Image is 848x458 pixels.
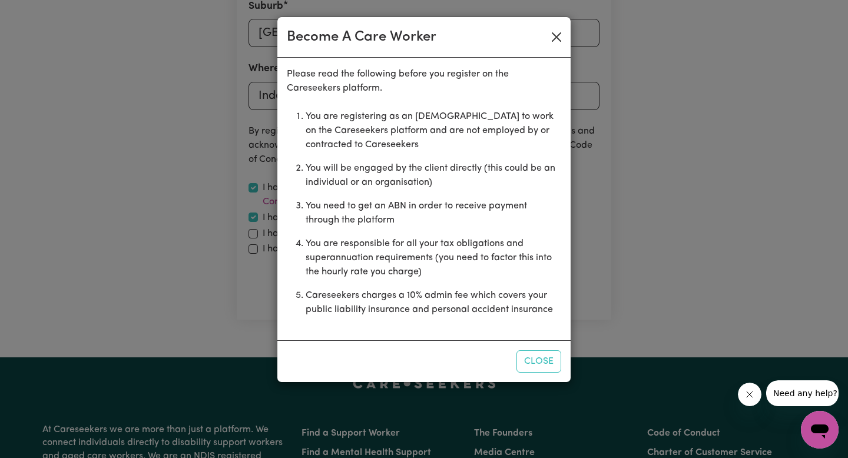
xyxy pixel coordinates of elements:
[306,105,561,157] li: You are registering as an [DEMOGRAPHIC_DATA] to work on the Careseekers platform and are not empl...
[287,67,561,95] p: Please read the following before you register on the Careseekers platform.
[801,411,839,449] iframe: Button to launch messaging window
[306,232,561,284] li: You are responsible for all your tax obligations and superannuation requirements (you need to fac...
[738,383,761,406] iframe: Close message
[516,350,561,373] button: Close
[287,26,436,48] div: Become A Care Worker
[306,157,561,194] li: You will be engaged by the client directly (this could be an individual or an organisation)
[766,380,839,406] iframe: Message from company
[547,28,566,47] button: Close
[306,194,561,232] li: You need to get an ABN in order to receive payment through the platform
[306,284,561,321] li: Careseekers charges a 10% admin fee which covers your public liability insurance and personal acc...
